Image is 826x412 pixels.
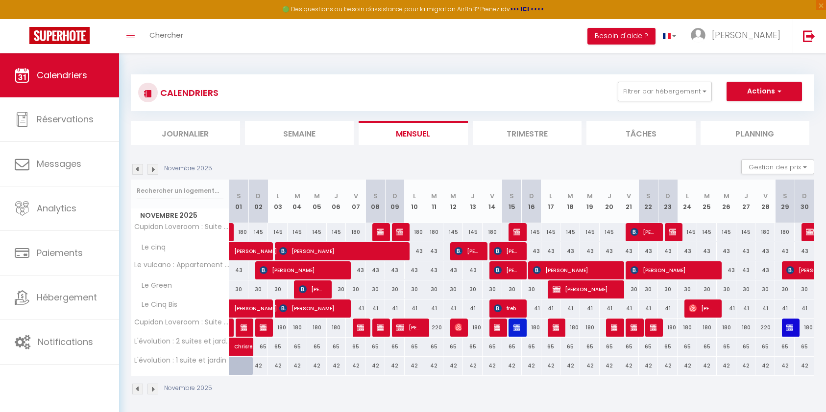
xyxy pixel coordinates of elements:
[256,191,261,201] abbr: D
[385,180,405,223] th: 09
[717,261,736,279] div: 43
[229,223,249,241] div: 180
[396,223,403,241] span: [PERSON_NAME] (14261)
[775,223,795,241] div: 180
[229,180,249,223] th: 01
[678,280,697,298] div: 30
[600,338,619,356] div: 65
[288,357,307,375] div: 42
[701,121,810,145] li: Planning
[37,247,83,259] span: Paiements
[522,357,541,375] div: 42
[385,338,405,356] div: 65
[377,318,383,337] span: [PERSON_NAME]
[260,261,344,279] span: [PERSON_NAME]
[689,299,715,318] span: [PERSON_NAME]
[678,357,697,375] div: 42
[463,280,483,298] div: 30
[755,261,775,279] div: 43
[669,223,676,241] span: Joumana (14250)
[522,338,541,356] div: 65
[683,19,793,53] a: ... [PERSON_NAME]
[631,261,715,279] span: [PERSON_NAME]
[37,158,81,170] span: Messages
[346,338,365,356] div: 65
[37,113,94,125] span: Réservations
[736,299,756,318] div: 41
[513,223,520,241] span: Yoann (14285)
[142,19,191,53] a: Chercher
[619,357,639,375] div: 42
[443,223,463,241] div: 145
[541,223,561,241] div: 145
[795,299,814,318] div: 41
[658,319,678,337] div: 180
[455,318,461,337] span: [PERSON_NAME]
[631,223,656,241] span: [PERSON_NAME]
[763,191,768,201] abbr: V
[678,242,697,260] div: 43
[755,223,775,241] div: 180
[775,242,795,260] div: 43
[775,280,795,298] div: 30
[678,180,697,223] th: 24
[405,180,424,223] th: 10
[631,318,637,337] span: Mélyssa Brosse
[443,180,463,223] th: 12
[510,191,514,201] abbr: S
[385,280,405,298] div: 30
[463,299,483,318] div: 41
[229,338,249,356] a: Chrisrelle Do [PERSON_NAME]
[691,28,705,43] img: ...
[405,357,424,375] div: 42
[405,242,424,260] div: 43
[346,280,365,298] div: 30
[234,294,279,313] span: [PERSON_NAME]
[327,357,346,375] div: 42
[665,191,670,201] abbr: D
[424,223,444,241] div: 180
[658,242,678,260] div: 43
[29,27,90,44] img: Super Booking
[580,319,600,337] div: 180
[541,299,561,318] div: 41
[803,30,815,42] img: logout
[133,299,180,310] span: Le Cinq Bis
[392,191,397,201] abbr: D
[627,191,631,201] abbr: V
[307,357,327,375] div: 42
[490,191,494,201] abbr: V
[639,357,658,375] div: 42
[502,280,522,298] div: 30
[560,357,580,375] div: 42
[775,338,795,356] div: 65
[279,299,344,318] span: [PERSON_NAME]
[736,223,756,241] div: 145
[385,357,405,375] div: 42
[365,180,385,223] th: 08
[307,338,327,356] div: 65
[697,338,717,356] div: 65
[133,338,231,345] span: L'évolution : 2 suites et jardin
[494,318,500,337] span: [PERSON_NAME]
[717,299,736,318] div: 41
[619,242,639,260] div: 43
[744,191,748,201] abbr: J
[600,223,619,241] div: 145
[736,261,756,279] div: 43
[580,223,600,241] div: 145
[463,319,483,337] div: 180
[37,69,87,81] span: Calendriers
[424,180,444,223] th: 11
[229,319,234,337] a: [PERSON_NAME]
[377,223,383,241] span: [PERSON_NAME] (14108)
[494,299,520,318] span: freby michel
[396,318,422,337] span: [PERSON_NAME]
[424,319,444,337] div: 220
[795,180,814,223] th: 30
[431,191,437,201] abbr: M
[346,261,365,279] div: 43
[473,121,582,145] li: Trimestre
[385,299,405,318] div: 41
[658,180,678,223] th: 23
